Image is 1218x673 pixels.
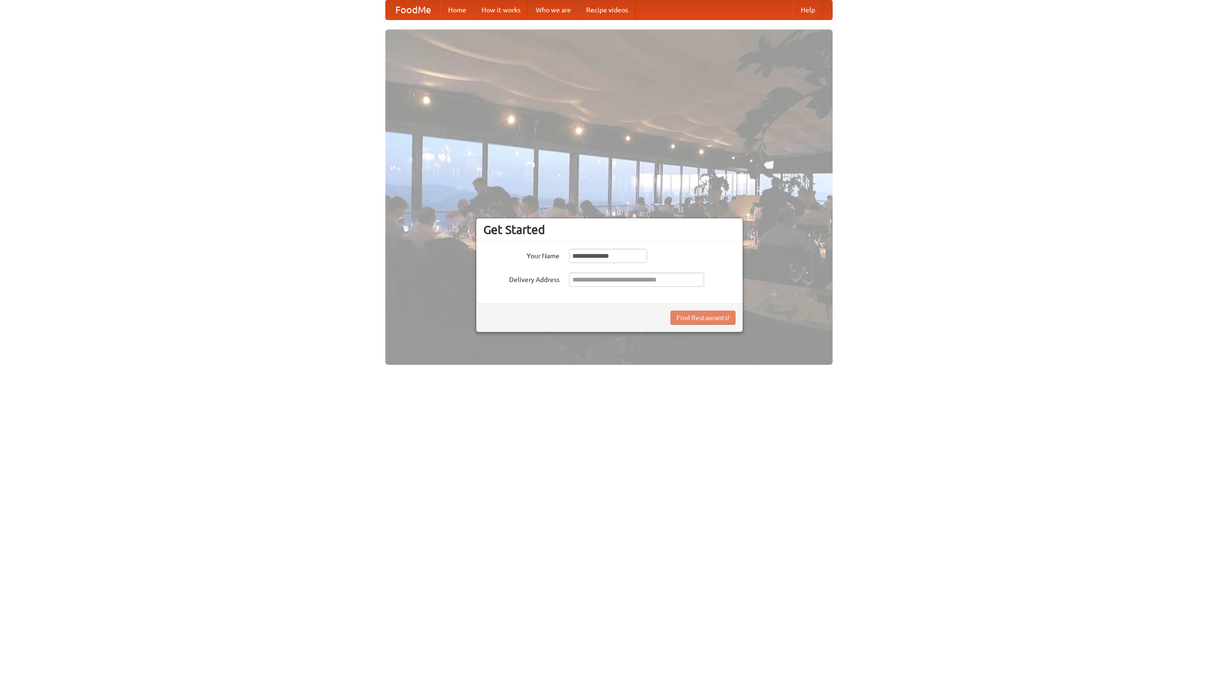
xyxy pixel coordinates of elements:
button: Find Restaurants! [670,311,736,325]
h3: Get Started [483,223,736,237]
a: How it works [474,0,528,20]
label: Delivery Address [483,273,560,284]
a: FoodMe [386,0,441,20]
a: Home [441,0,474,20]
a: Recipe videos [579,0,636,20]
a: Who we are [528,0,579,20]
label: Your Name [483,249,560,261]
a: Help [793,0,823,20]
